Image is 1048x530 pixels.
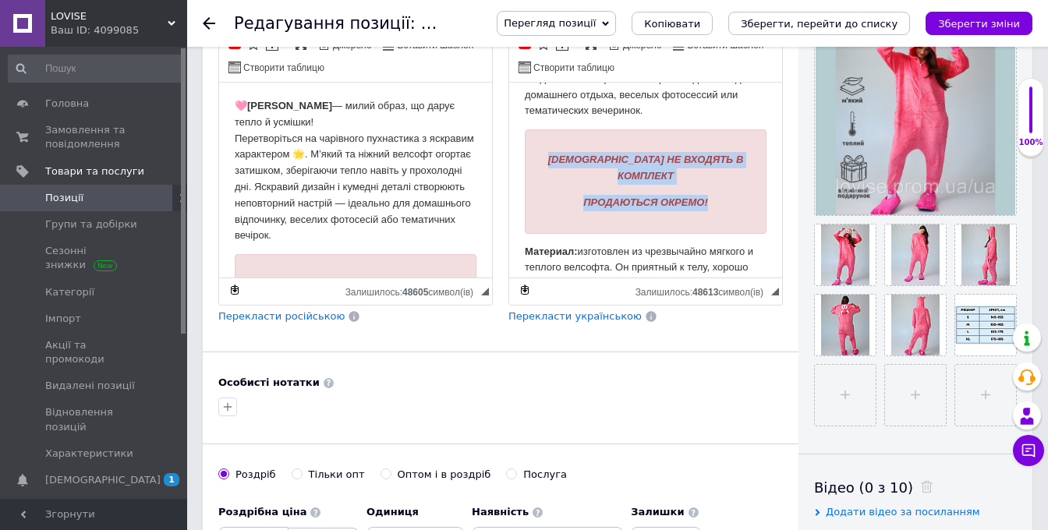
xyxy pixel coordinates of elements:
[692,287,718,298] span: 48613
[45,123,144,151] span: Замовлення та повідомлення
[203,17,215,30] div: Повернутися назад
[309,468,365,482] div: Тільки опт
[771,288,779,295] span: Потягніть для зміни розмірів
[531,62,614,75] span: Створити таблицю
[45,312,81,326] span: Імпорт
[226,58,327,76] a: Створити таблицю
[1013,435,1044,466] button: Чат з покупцем
[508,310,642,322] span: Перекласти українською
[235,468,276,482] div: Роздріб
[516,281,533,299] a: Зробити резервну копію зараз
[472,506,529,518] b: Наявність
[504,17,596,29] span: Перегляд позиції
[631,506,684,518] b: Залишки
[164,473,179,486] span: 1
[45,244,144,272] span: Сезонні знижки
[516,58,617,76] a: Створити таблицю
[938,18,1020,30] i: Зберегти зміни
[226,281,243,299] a: Зробити резервну копію зараз
[366,506,419,518] b: Одиниця
[481,288,489,295] span: Потягніть для зміни розмірів
[632,12,713,35] button: Копіювати
[45,405,144,433] span: Відновлення позицій
[218,310,345,322] span: Перекласти російською
[1018,78,1044,157] div: 100% Якість заповнення
[509,83,782,277] iframe: Редактор, 1382725B-E3F9-4BC9-804F-8F2E6DCDD595
[826,506,980,518] span: Додати відео за посиланням
[45,338,144,366] span: Акції та промокоди
[219,83,492,277] iframe: Редактор, D021980E-FDEE-4079-A880-F2C3875DDE4F
[51,9,168,23] span: LOVISE
[45,217,137,231] span: Групи та добірки
[926,12,1032,35] button: Зберегти зміни
[814,479,913,496] span: Відео (0 з 10)
[741,18,898,30] i: Зберегти, перейти до списку
[16,163,69,175] strong: Материал:
[728,12,910,35] button: Зберегти, перейти до списку
[45,447,133,461] span: Характеристики
[45,164,144,178] span: Товари та послуги
[402,287,428,298] span: 48605
[45,191,83,205] span: Позиції
[1018,137,1043,148] div: 100%
[45,97,89,111] span: Головна
[523,468,567,482] div: Послуга
[241,62,324,75] span: Створити таблицю
[345,283,481,298] div: Кiлькiсть символiв
[218,376,320,388] b: Особисті нотатки
[45,473,161,487] span: [DEMOGRAPHIC_DATA]
[398,468,491,482] div: Оптом і в роздріб
[45,285,94,299] span: Категорії
[45,379,135,393] span: Видалені позиції
[51,23,187,37] div: Ваш ID: 4099085
[644,18,700,30] span: Копіювати
[16,161,257,242] p: изготовлен из чрезвычайно мягкого и теплого велсофта. Он приятный к телу, хорошо пропускает возду...
[636,283,771,298] div: Кiлькiсть символiв
[8,55,184,83] input: Пошук
[218,506,306,518] b: Роздрібна ціна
